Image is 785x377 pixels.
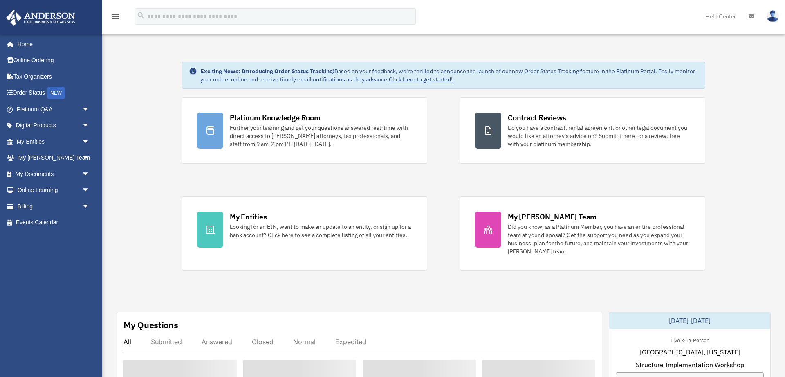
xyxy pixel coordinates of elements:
strong: Exciting News: Introducing Order Status Tracking! [200,68,334,75]
a: Digital Productsarrow_drop_down [6,117,102,134]
div: Normal [293,338,316,346]
div: Based on your feedback, we're thrilled to announce the launch of our new Order Status Tracking fe... [200,67,698,84]
div: My Entities [230,212,267,222]
span: arrow_drop_down [82,150,98,167]
div: Do you have a contract, rental agreement, or other legal document you would like an attorney's ad... [508,124,690,148]
span: arrow_drop_down [82,166,98,183]
div: My Questions [123,319,178,331]
a: Platinum Q&Aarrow_drop_down [6,101,102,117]
span: arrow_drop_down [82,101,98,118]
a: My [PERSON_NAME] Team Did you know, as a Platinum Member, you have an entire professional team at... [460,196,705,271]
div: My [PERSON_NAME] Team [508,212,597,222]
span: [GEOGRAPHIC_DATA], [US_STATE] [640,347,740,357]
a: Tax Organizers [6,68,102,85]
a: Online Learningarrow_drop_down [6,182,102,199]
span: arrow_drop_down [82,117,98,134]
div: Answered [202,338,232,346]
div: Expedited [335,338,366,346]
i: search [137,11,146,20]
div: Looking for an EIN, want to make an update to an entity, or sign up for a bank account? Click her... [230,223,412,239]
a: Contract Reviews Do you have a contract, rental agreement, or other legal document you would like... [460,97,705,164]
i: menu [110,11,120,21]
div: [DATE]-[DATE] [609,312,770,329]
a: Order StatusNEW [6,85,102,102]
div: Did you know, as a Platinum Member, you have an entire professional team at your disposal? Get th... [508,223,690,255]
a: Home [6,36,98,52]
span: Structure Implementation Workshop [636,360,744,370]
a: Online Ordering [6,52,102,69]
a: My [PERSON_NAME] Teamarrow_drop_down [6,150,102,166]
a: Billingarrow_drop_down [6,198,102,214]
a: Events Calendar [6,214,102,231]
a: Platinum Knowledge Room Further your learning and get your questions answered real-time with dire... [182,97,427,164]
span: arrow_drop_down [82,182,98,199]
span: arrow_drop_down [82,133,98,150]
a: My Entities Looking for an EIN, want to make an update to an entity, or sign up for a bank accoun... [182,196,427,271]
div: Further your learning and get your questions answered real-time with direct access to [PERSON_NAM... [230,124,412,148]
div: Submitted [151,338,182,346]
img: Anderson Advisors Platinum Portal [4,10,78,26]
div: Closed [252,338,274,346]
div: NEW [47,87,65,99]
a: My Documentsarrow_drop_down [6,166,102,182]
a: Click Here to get started! [389,76,453,83]
span: arrow_drop_down [82,198,98,215]
div: Live & In-Person [664,335,716,344]
img: User Pic [767,10,779,22]
div: All [123,338,131,346]
div: Platinum Knowledge Room [230,113,321,123]
a: menu [110,14,120,21]
a: My Entitiesarrow_drop_down [6,133,102,150]
div: Contract Reviews [508,113,566,123]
